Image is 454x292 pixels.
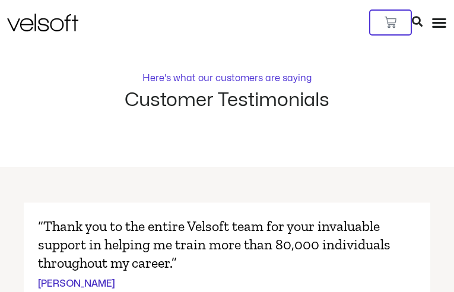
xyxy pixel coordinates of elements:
div: Menu Toggle [431,15,447,30]
h2: Customer Testimonials [125,90,329,110]
cite: [PERSON_NAME] [38,277,115,291]
img: Velsoft Training Materials [7,14,78,31]
p: “Thank you to the entire Velsoft team for your invaluable support in helping me train more than 8... [38,217,416,272]
p: Here's what our customers are saying [142,73,312,83]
